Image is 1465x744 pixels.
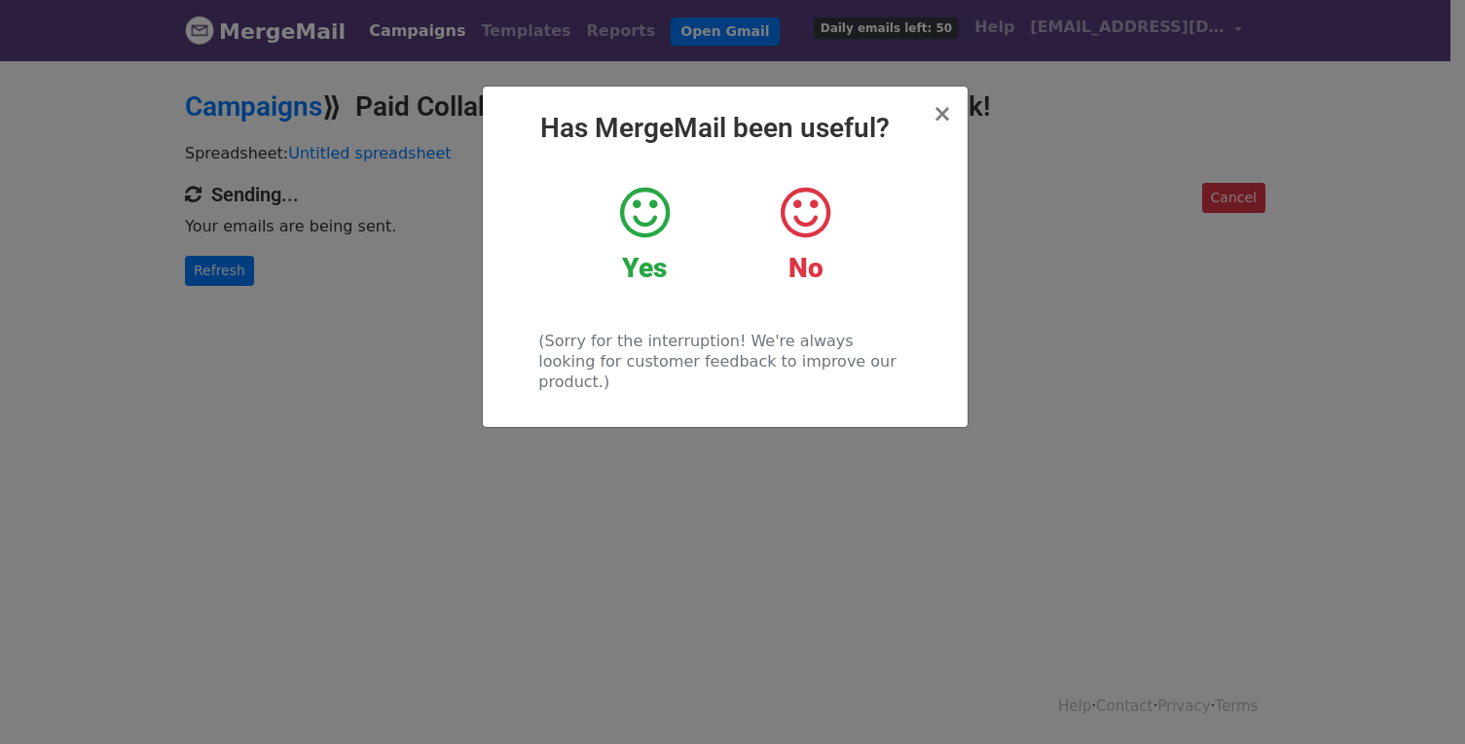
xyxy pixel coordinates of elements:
p: (Sorry for the interruption! We're always looking for customer feedback to improve our product.) [538,331,911,392]
strong: No [788,252,824,284]
strong: Yes [622,252,667,284]
a: No [740,184,871,285]
a: Yes [579,184,711,285]
h2: Has MergeMail been useful? [498,112,952,145]
span: × [933,100,952,127]
button: Close [933,102,952,125]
